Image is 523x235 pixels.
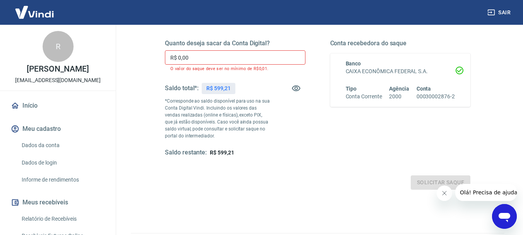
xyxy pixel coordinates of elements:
h5: Conta recebedora do saque [330,39,471,47]
a: Início [9,97,106,114]
iframe: Botão para abrir a janela de mensagens [492,204,517,229]
button: Sair [486,5,514,20]
span: Tipo [346,86,357,92]
p: [PERSON_NAME] [27,65,89,73]
h6: 00030002876-2 [417,93,455,101]
span: Conta [417,86,431,92]
a: Informe de rendimentos [19,172,106,188]
a: Dados da conta [19,137,106,153]
iframe: Mensagem da empresa [455,184,517,201]
p: [EMAIL_ADDRESS][DOMAIN_NAME] [15,76,101,84]
span: Agência [389,86,409,92]
img: Vindi [9,0,60,24]
p: *Corresponde ao saldo disponível para uso na sua Conta Digital Vindi. Incluindo os valores das ve... [165,98,270,139]
h5: Saldo restante: [165,149,207,157]
span: R$ 599,21 [210,149,234,156]
p: R$ 599,21 [206,84,231,93]
span: Banco [346,60,361,67]
button: Meu cadastro [9,120,106,137]
button: Meus recebíveis [9,194,106,211]
h6: 2000 [389,93,409,101]
p: O valor do saque deve ser no mínimo de R$0,01. [170,66,300,71]
h5: Saldo total*: [165,84,199,92]
h6: CAIXA ECONÔMICA FEDERAL S.A. [346,67,455,75]
h5: Quanto deseja sacar da Conta Digital? [165,39,305,47]
div: R [43,31,74,62]
iframe: Fechar mensagem [437,185,452,201]
h6: Conta Corrente [346,93,382,101]
span: Olá! Precisa de ajuda? [5,5,65,12]
a: Dados de login [19,155,106,171]
a: Relatório de Recebíveis [19,211,106,227]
